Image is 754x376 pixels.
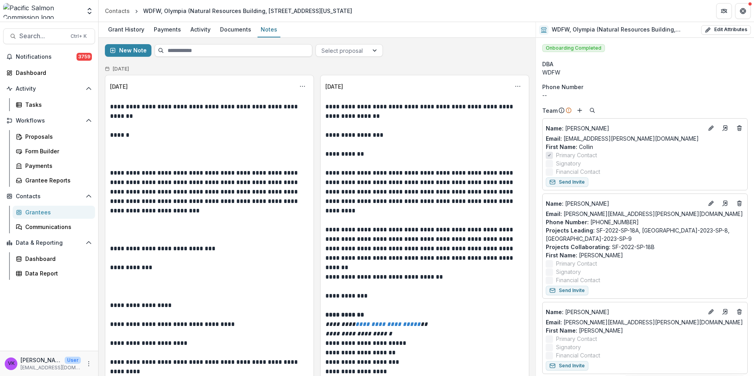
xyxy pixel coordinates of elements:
a: Email: [PERSON_NAME][EMAIL_ADDRESS][PERSON_NAME][DOMAIN_NAME] [546,210,743,218]
button: Deletes [735,307,744,316]
button: New Note [105,44,151,57]
a: Name: [PERSON_NAME] [546,124,703,132]
a: Documents [217,22,254,37]
button: More [84,359,93,369]
span: First Name : [546,252,577,259]
span: Data & Reporting [16,240,82,246]
span: Primary Contact [556,151,597,159]
a: Payments [151,22,184,37]
div: Data Report [25,269,89,277]
button: Open Contacts [3,190,95,203]
span: Contacts [16,193,82,200]
p: [PERSON_NAME] [546,251,744,259]
div: Grant History [105,24,147,35]
div: Grantees [25,208,89,216]
button: Send Invite [546,177,588,187]
a: Dashboard [3,66,95,79]
button: Search [588,106,597,115]
a: Communications [13,220,95,233]
span: Financial Contact [556,351,600,359]
a: Tasks [13,98,95,111]
span: First Name : [546,143,577,150]
h2: WDFW, Olympia (Natural Resources Building, [STREET_ADDRESS][US_STATE] [552,26,698,33]
span: Signatory [556,343,581,351]
button: Options [511,80,524,93]
span: Financial Contact [556,276,600,284]
span: Financial Contact [556,168,600,176]
span: 3759 [77,53,92,61]
span: Email: [546,210,562,217]
img: Pacific Salmon Commission logo [3,3,81,19]
div: Form Builder [25,147,89,155]
button: Add [575,106,584,115]
a: Payments [13,159,95,172]
button: Edit [706,307,716,316]
span: DBA [542,60,553,68]
button: Edit Attributes [701,25,751,35]
div: Payments [151,24,184,35]
a: Dashboard [13,252,95,265]
a: Email: [EMAIL_ADDRESS][PERSON_NAME][DOMAIN_NAME] [546,134,699,143]
div: WDFW, Olympia (Natural Resources Building, [STREET_ADDRESS][US_STATE] [143,7,352,15]
p: Team [542,106,558,115]
div: Dashboard [16,69,89,77]
a: Go to contact [719,122,732,134]
div: -- [542,91,748,99]
span: Email: [546,135,562,142]
button: Open entity switcher [84,3,95,19]
button: Options [296,80,309,93]
span: Name : [546,200,564,207]
a: Notes [258,22,280,37]
div: Notes [258,24,280,35]
span: Activity [16,86,82,92]
a: Grant History [105,22,147,37]
a: Activity [187,22,214,37]
a: Go to contact [719,197,732,210]
p: SF-2022-SP-18A, [GEOGRAPHIC_DATA]-2023-SP-8, [GEOGRAPHIC_DATA]-2023-SP-9 [546,226,744,243]
span: First Name : [546,327,577,334]
a: Proposals [13,130,95,143]
button: Partners [716,3,732,19]
div: Communications [25,223,89,231]
span: Phone Number : [546,219,589,225]
button: Open Data & Reporting [3,236,95,249]
a: Form Builder [13,145,95,158]
a: Grantee Reports [13,174,95,187]
div: Documents [217,24,254,35]
div: Tasks [25,101,89,109]
div: Ctrl + K [69,32,88,41]
div: Payments [25,162,89,170]
div: Grantee Reports [25,176,89,184]
span: Phone Number [542,83,583,91]
a: Name: [PERSON_NAME] [546,308,703,316]
span: Signatory [556,268,581,276]
button: Open Workflows [3,114,95,127]
p: [PHONE_NUMBER] [546,218,744,226]
a: Name: [PERSON_NAME] [546,199,703,208]
h2: [DATE] [113,66,129,72]
span: Primary Contact [556,335,597,343]
div: Proposals [25,132,89,141]
p: [PERSON_NAME] [546,308,703,316]
span: Primary Contact [556,259,597,268]
button: Search... [3,28,95,44]
span: Email: [546,319,562,326]
span: Projects Collaborating : [546,244,610,250]
button: Get Help [735,3,751,19]
div: Victor Keong [8,361,15,366]
button: Deletes [735,123,744,133]
p: [PERSON_NAME] [546,199,703,208]
div: Contacts [105,7,130,15]
a: Contacts [102,5,133,17]
span: Onboarding Completed [542,44,605,52]
nav: breadcrumb [102,5,355,17]
span: Notifications [16,54,77,60]
a: Go to contact [719,305,732,318]
p: SF-2022-SP-18B [546,243,744,251]
a: Email: [PERSON_NAME][EMAIL_ADDRESS][PERSON_NAME][DOMAIN_NAME] [546,318,743,326]
p: [PERSON_NAME] [21,356,62,364]
span: Signatory [556,159,581,168]
button: Send Invite [546,361,588,370]
p: [EMAIL_ADDRESS][DOMAIN_NAME] [21,364,81,371]
div: Dashboard [25,255,89,263]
